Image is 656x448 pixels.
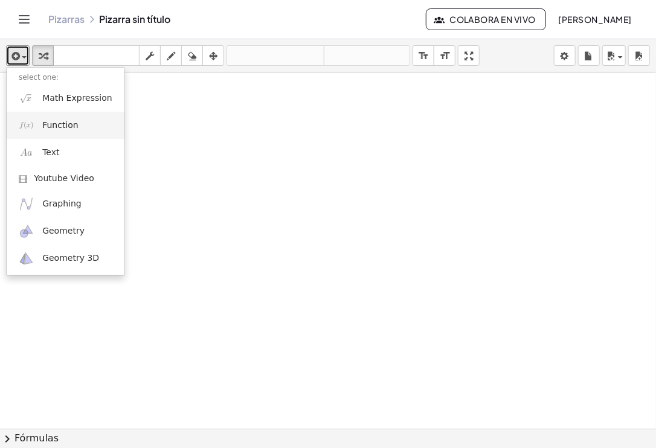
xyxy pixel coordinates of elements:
[42,147,59,159] span: Text
[7,245,124,272] a: Geometry 3D
[426,8,546,30] button: Colabora en vivo
[42,198,82,210] span: Graphing
[434,45,455,66] button: format_size
[42,92,112,104] span: Math Expression
[7,112,124,139] a: Function
[558,14,632,25] font: [PERSON_NAME]
[48,13,85,25] a: Pizarras
[7,71,124,85] li: select one:
[14,10,34,29] button: Alternar navegación
[19,118,34,133] img: f_x.png
[327,49,407,63] i: rehacer
[413,45,434,66] button: format_size
[34,173,94,185] span: Youtube Video
[56,49,137,63] i: teclado
[19,196,34,211] img: ggb-graphing.svg
[230,49,321,63] i: deshacer
[324,45,410,66] button: rehacer
[14,432,59,446] font: Fórmulas
[7,85,124,112] a: Math Expression
[19,251,34,266] img: ggb-3d.svg
[449,14,536,25] font: Colabora en vivo
[42,225,85,237] span: Geometry
[42,120,79,132] span: Function
[227,45,324,66] button: deshacer
[7,190,124,217] a: Graphing
[42,252,99,264] span: Geometry 3D
[7,167,124,191] a: Youtube Video
[19,91,34,106] img: sqrt_x.png
[7,139,124,166] a: Text
[548,8,642,30] button: [PERSON_NAME]
[7,218,124,245] a: Geometry
[19,224,34,239] img: ggb-geometry.svg
[53,45,140,66] button: teclado
[19,145,34,160] img: Aa.png
[439,49,451,63] i: format_size
[418,49,429,63] i: format_size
